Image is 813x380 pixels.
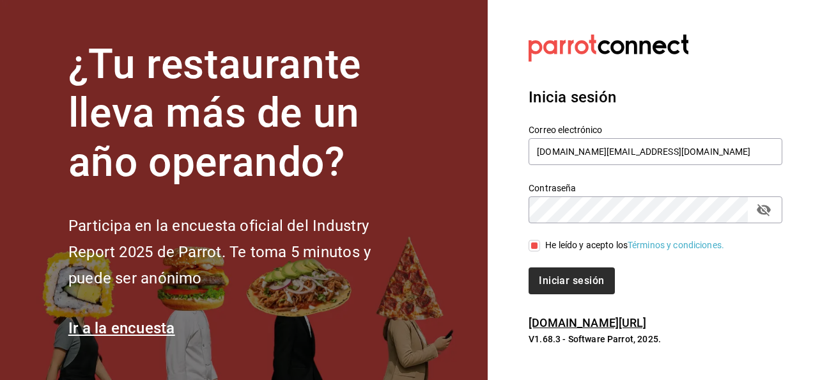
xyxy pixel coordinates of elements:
a: Ir a la encuesta [68,319,175,337]
p: V1.68.3 - Software Parrot, 2025. [529,333,782,345]
h3: Inicia sesión [529,86,782,109]
input: Ingresa tu correo electrónico [529,138,782,165]
label: Correo electrónico [529,125,782,134]
button: Iniciar sesión [529,267,614,294]
a: Términos y condiciones. [628,240,724,250]
a: [DOMAIN_NAME][URL] [529,316,646,329]
button: Campo de contraseña [753,199,775,221]
div: He leído y acepto los [545,239,724,252]
h2: Participa en la encuesta oficial del Industry Report 2025 de Parrot. Te toma 5 minutos y puede se... [68,213,414,291]
h1: ¿Tu restaurante lleva más de un año operando? [68,40,414,187]
label: Contraseña [529,183,782,192]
